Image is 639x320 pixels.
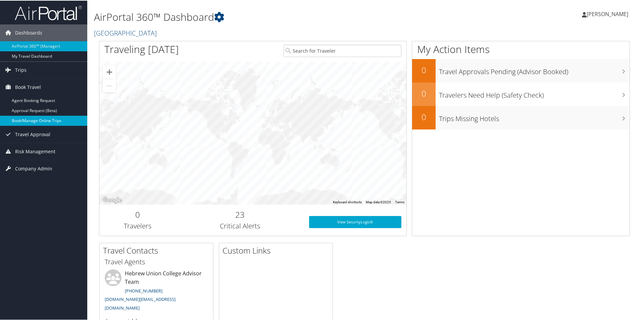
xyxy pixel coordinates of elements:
[223,244,333,256] h2: Custom Links
[439,63,630,76] h3: Travel Approvals Pending (Advisor Booked)
[104,221,171,230] h3: Travelers
[412,105,630,129] a: 0Trips Missing Hotels
[439,87,630,99] h3: Travelers Need Help (Safety Check)
[15,61,27,78] span: Trips
[15,24,42,41] span: Dashboards
[412,58,630,82] a: 0Travel Approvals Pending (Advisor Booked)
[105,296,176,310] a: [DOMAIN_NAME][EMAIL_ADDRESS][DOMAIN_NAME]
[15,125,50,142] span: Travel Approval
[582,3,635,23] a: [PERSON_NAME]
[15,160,52,176] span: Company Admin
[104,208,171,220] h2: 0
[333,199,362,204] button: Keyboard shortcuts
[309,215,401,227] a: View SecurityLogic®
[181,221,299,230] h3: Critical Alerts
[412,87,436,99] h2: 0
[103,78,116,92] button: Zoom out
[366,200,391,203] span: Map data ©2025
[101,269,211,313] li: Hebrew Union College Advisor Team
[104,42,179,56] h1: Traveling [DATE]
[439,110,630,123] h3: Trips Missing Hotels
[15,4,82,20] img: airportal-logo.png
[101,195,123,204] img: Google
[412,42,630,56] h1: My Action Items
[103,244,213,256] h2: Travel Contacts
[412,82,630,105] a: 0Travelers Need Help (Safety Check)
[125,287,162,293] a: [PHONE_NUMBER]
[395,200,404,203] a: Terms (opens in new tab)
[284,44,401,56] input: Search for Traveler
[103,65,116,78] button: Zoom in
[105,257,208,266] h3: Travel Agents
[15,78,41,95] span: Book Travel
[587,10,628,17] span: [PERSON_NAME]
[94,9,455,23] h1: AirPortal 360™ Dashboard
[15,143,55,159] span: Risk Management
[181,208,299,220] h2: 23
[94,28,158,37] a: [GEOGRAPHIC_DATA]
[101,195,123,204] a: Open this area in Google Maps (opens a new window)
[412,111,436,122] h2: 0
[412,64,436,75] h2: 0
